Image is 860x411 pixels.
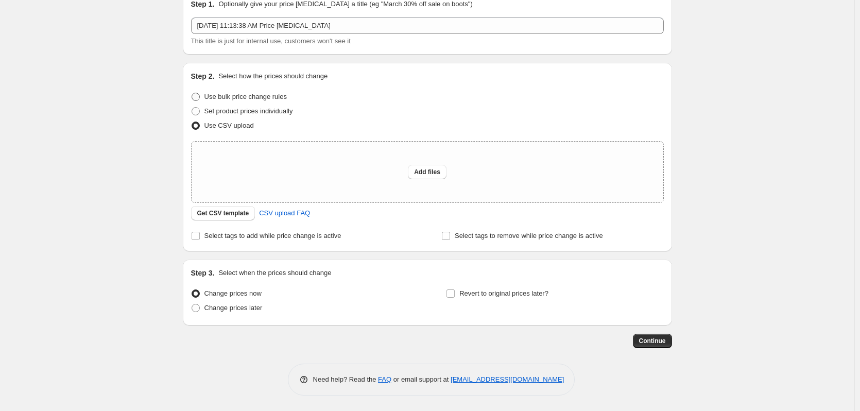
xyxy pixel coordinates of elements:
span: Change prices later [204,304,263,312]
span: Need help? Read the [313,375,379,383]
h2: Step 2. [191,71,215,81]
span: Use bulk price change rules [204,93,287,100]
span: Get CSV template [197,209,249,217]
p: Select how the prices should change [218,71,328,81]
button: Add files [408,165,446,179]
span: Select tags to remove while price change is active [455,232,603,239]
span: Change prices now [204,289,262,297]
span: Select tags to add while price change is active [204,232,341,239]
a: CSV upload FAQ [253,205,316,221]
span: CSV upload FAQ [259,208,310,218]
span: Use CSV upload [204,122,254,129]
input: 30% off holiday sale [191,18,664,34]
p: Select when the prices should change [218,268,331,278]
span: Continue [639,337,666,345]
button: Continue [633,334,672,348]
a: [EMAIL_ADDRESS][DOMAIN_NAME] [451,375,564,383]
span: Revert to original prices later? [459,289,548,297]
span: Add files [414,168,440,176]
a: FAQ [378,375,391,383]
span: This title is just for internal use, customers won't see it [191,37,351,45]
h2: Step 3. [191,268,215,278]
span: or email support at [391,375,451,383]
button: Get CSV template [191,206,255,220]
span: Set product prices individually [204,107,293,115]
